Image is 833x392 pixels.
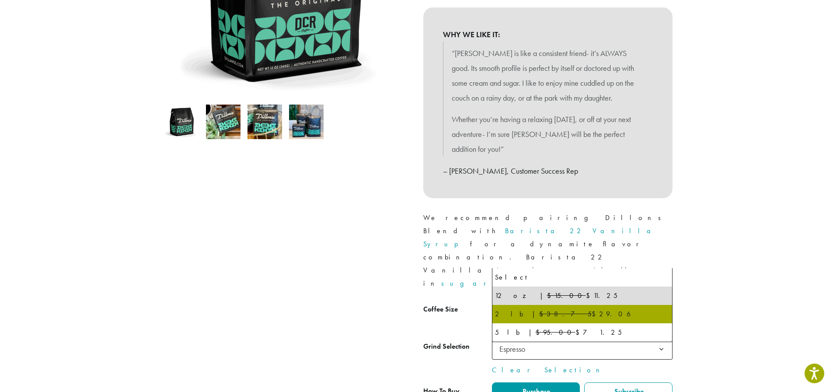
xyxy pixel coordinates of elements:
div: 12 oz | $11.25 [495,289,669,302]
label: Grind Selection [423,340,492,353]
del: $38.75 [539,309,592,318]
li: Select [492,268,672,287]
img: Dillons - Image 2 [206,105,240,139]
p: Whether you’re having a relaxing [DATE], or off at your next adventure- I’m sure [PERSON_NAME] wi... [452,112,644,156]
label: Coffee Size [423,303,492,316]
div: 2 lb | $29.06 [495,308,669,321]
img: Dillons - Image 3 [247,105,282,139]
p: We recommend pairing Dillons Blend with for a dynamite flavor combination. Barista 22 Vanilla is ... [423,211,673,290]
a: Barista 22 Vanilla Syrup [423,226,658,248]
p: “[PERSON_NAME] is like a consistent friend- it’s ALWAYS good. Its smooth profile is perfect by it... [452,46,644,105]
del: $15.00 [547,291,586,300]
b: WHY WE LIKE IT: [443,27,653,42]
span: Espresso [499,344,525,354]
p: – [PERSON_NAME], Customer Success Rep [443,164,653,178]
span: Espresso [496,340,534,357]
div: 5 lb | $71.25 [495,326,669,339]
del: $95.00 [536,328,575,337]
a: sugar-free [441,279,541,288]
span: Espresso [492,338,673,360]
img: Dillons - Image 4 [289,105,324,139]
a: Clear Selection [492,365,673,375]
img: Dillons [164,105,199,139]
